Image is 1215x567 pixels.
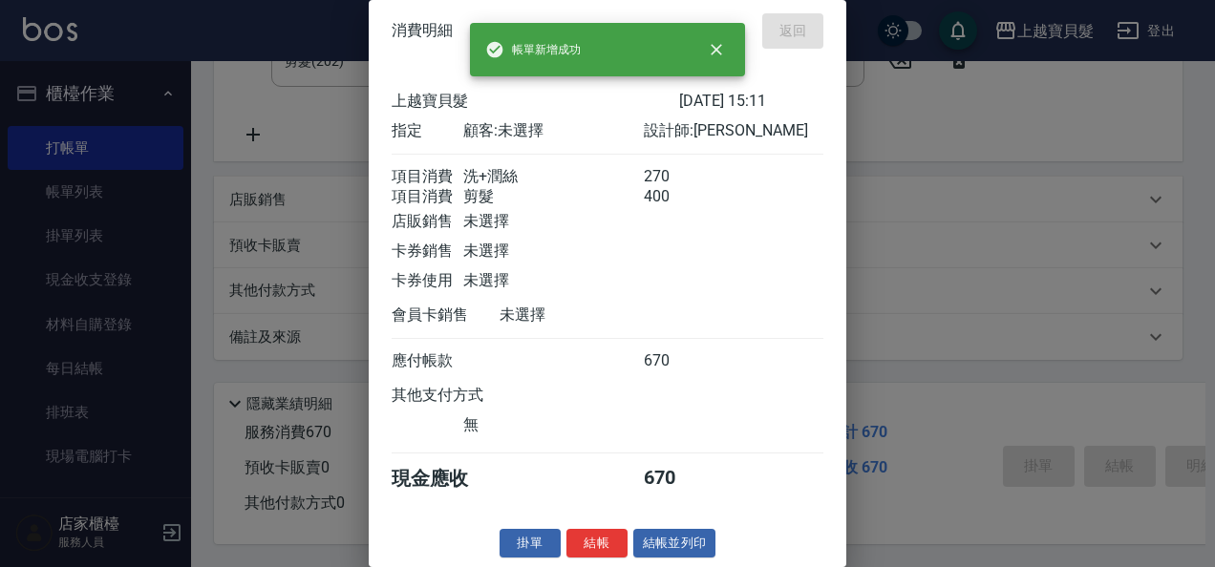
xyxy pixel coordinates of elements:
[679,92,823,112] div: [DATE] 15:11
[633,529,716,558] button: 結帳並列印
[463,187,643,207] div: 剪髮
[644,187,715,207] div: 400
[500,529,561,558] button: 掛單
[463,167,643,187] div: 洗+潤絲
[463,415,643,435] div: 無
[392,305,500,325] div: 會員卡銷售
[485,40,581,59] span: 帳單新增成功
[392,212,463,232] div: 店販銷售
[392,21,453,40] span: 消費明細
[463,212,643,232] div: 未選擇
[392,241,463,262] div: 卡券銷售
[566,529,628,558] button: 結帳
[392,167,463,187] div: 項目消費
[644,351,715,371] div: 670
[644,121,823,141] div: 設計師: [PERSON_NAME]
[500,305,679,325] div: 未選擇
[392,121,463,141] div: 指定
[463,241,643,262] div: 未選擇
[392,466,500,492] div: 現金應收
[463,121,643,141] div: 顧客: 未選擇
[392,92,679,112] div: 上越寶貝髮
[644,466,715,492] div: 670
[392,187,463,207] div: 項目消費
[644,167,715,187] div: 270
[392,386,536,406] div: 其他支付方式
[392,271,463,291] div: 卡券使用
[463,271,643,291] div: 未選擇
[695,29,737,71] button: close
[392,351,463,371] div: 應付帳款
